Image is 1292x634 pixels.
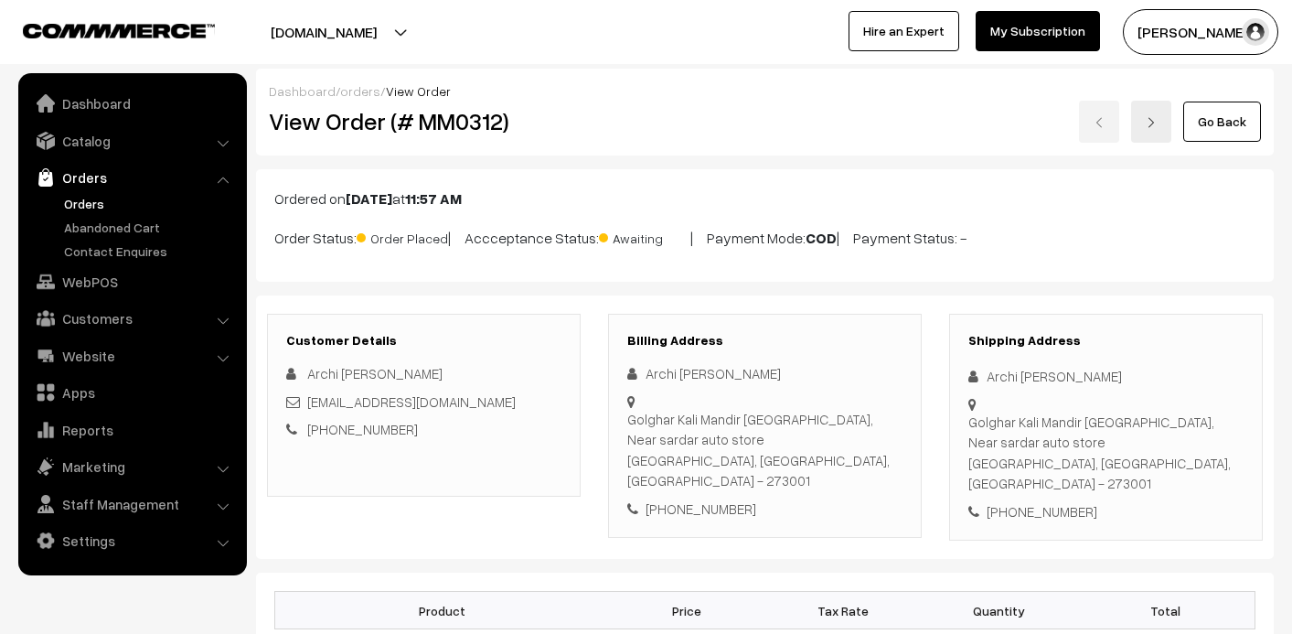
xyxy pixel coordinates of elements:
[764,592,921,629] th: Tax Rate
[23,339,240,372] a: Website
[386,83,451,99] span: View Order
[976,11,1100,51] a: My Subscription
[269,83,336,99] a: Dashboard
[405,189,462,208] b: 11:57 AM
[357,224,448,248] span: Order Placed
[59,242,240,261] a: Contact Enquires
[806,229,837,247] b: COD
[307,365,443,381] span: Archi [PERSON_NAME]
[23,376,240,409] a: Apps
[340,83,380,99] a: orders
[269,81,1261,101] div: / /
[23,265,240,298] a: WebPOS
[274,188,1255,210] p: Ordered on at
[23,161,240,194] a: Orders
[968,333,1244,349] h3: Shipping Address
[23,87,240,120] a: Dashboard
[275,592,609,629] th: Product
[23,414,240,446] a: Reports
[59,218,240,237] a: Abandoned Cart
[274,224,1255,249] p: Order Status: | Accceptance Status: | Payment Mode: | Payment Status: -
[23,302,240,335] a: Customers
[23,488,240,521] a: Staff Management
[59,194,240,213] a: Orders
[307,421,418,437] a: [PHONE_NUMBER]
[627,333,902,349] h3: Billing Address
[1123,9,1278,55] button: [PERSON_NAME]…
[609,592,765,629] th: Price
[1183,102,1261,142] a: Go Back
[23,524,240,557] a: Settings
[207,9,441,55] button: [DOMAIN_NAME]
[921,592,1077,629] th: Quantity
[346,189,392,208] b: [DATE]
[627,363,902,384] div: Archi [PERSON_NAME]
[307,393,516,410] a: [EMAIL_ADDRESS][DOMAIN_NAME]
[627,409,902,491] div: Golghar Kali Mandir [GEOGRAPHIC_DATA], Near sardar auto store [GEOGRAPHIC_DATA], [GEOGRAPHIC_DATA...
[1077,592,1255,629] th: Total
[286,333,561,349] h3: Customer Details
[23,24,215,38] img: COMMMERCE
[849,11,959,51] a: Hire an Expert
[968,501,1244,522] div: [PHONE_NUMBER]
[968,412,1244,494] div: Golghar Kali Mandir [GEOGRAPHIC_DATA], Near sardar auto store [GEOGRAPHIC_DATA], [GEOGRAPHIC_DATA...
[23,450,240,483] a: Marketing
[1146,117,1157,128] img: right-arrow.png
[23,18,183,40] a: COMMMERCE
[627,499,902,520] div: [PHONE_NUMBER]
[968,366,1244,387] div: Archi [PERSON_NAME]
[1242,18,1269,46] img: user
[269,107,582,135] h2: View Order (# MM0312)
[599,224,690,248] span: Awaiting
[23,124,240,157] a: Catalog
